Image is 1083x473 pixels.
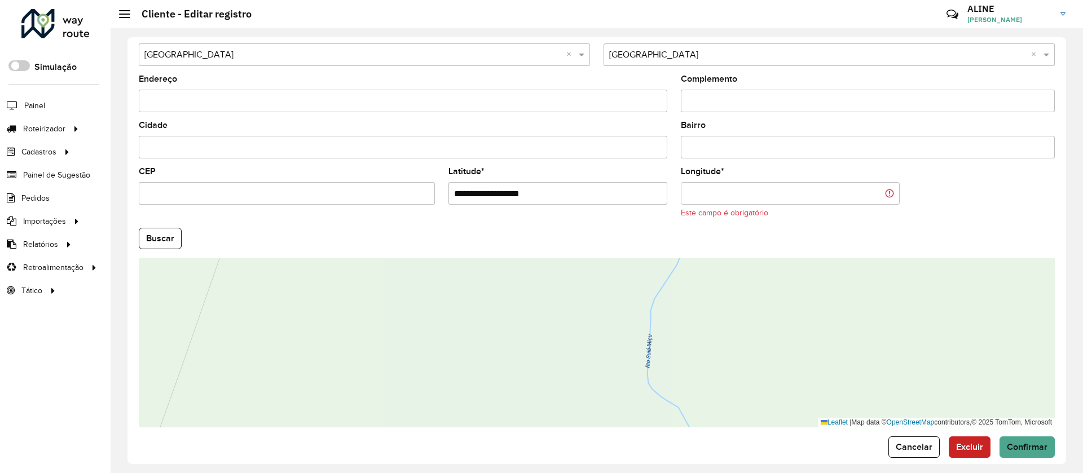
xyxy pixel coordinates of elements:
span: Importações [23,215,66,227]
a: Leaflet [821,418,848,426]
span: Pedidos [21,192,50,204]
button: Excluir [949,436,990,458]
span: Clear all [566,48,576,61]
button: Buscar [139,228,182,249]
label: Endereço [139,72,177,86]
span: Excluir [956,442,983,452]
a: Contato Rápido [940,2,965,26]
h3: ALINE [967,3,1052,14]
div: Map data © contributors,© 2025 TomTom, Microsoft [818,418,1055,427]
label: Simulação [34,60,77,74]
label: Complemento [681,72,737,86]
label: Latitude [448,165,485,178]
label: Longitude [681,165,724,178]
span: Tático [21,285,42,297]
button: Cancelar [888,436,940,458]
span: Painel [24,100,45,112]
formly-validation-message: Este campo é obrigatório [681,209,768,217]
span: [PERSON_NAME] [967,15,1052,25]
span: Painel de Sugestão [23,169,90,181]
span: Relatórios [23,238,58,250]
span: Cadastros [21,146,56,158]
a: OpenStreetMap [887,418,935,426]
span: Confirmar [1007,442,1047,452]
h2: Cliente - Editar registro [130,8,252,20]
span: Retroalimentação [23,262,83,273]
span: Roteirizador [23,123,65,135]
label: Cidade [139,118,168,132]
label: CEP [139,165,156,178]
span: | [849,418,851,426]
span: Cancelar [896,442,932,452]
label: Bairro [681,118,706,132]
button: Confirmar [1000,436,1055,458]
span: Clear all [1031,48,1041,61]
